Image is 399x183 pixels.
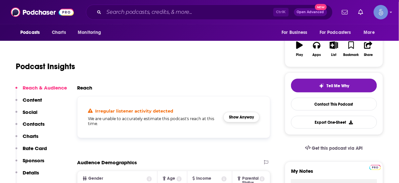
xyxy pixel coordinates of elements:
[23,170,39,176] p: Details
[291,79,377,92] button: tell me why sparkleTell Me Why
[277,26,316,39] button: open menu
[15,97,42,109] button: Content
[15,145,47,157] button: Rate Card
[364,53,373,57] div: Share
[196,176,211,181] span: Income
[95,108,174,114] h4: Irregular listener activity detected
[88,176,103,181] span: Gender
[16,26,48,39] button: open menu
[11,6,74,18] img: Podchaser - Follow, Share and Rate Podcasts
[297,11,324,14] span: Open Advanced
[23,121,45,127] p: Contacts
[23,85,67,91] p: Reach & Audience
[20,28,40,37] span: Podcasts
[78,28,101,37] span: Monitoring
[313,53,321,57] div: Apps
[344,53,359,57] div: Bookmark
[77,85,92,91] h2: Reach
[359,26,383,39] button: open menu
[369,164,381,170] a: Pro website
[23,97,42,103] p: Content
[15,121,45,133] button: Contacts
[300,140,368,156] a: Get this podcast via API
[315,26,361,39] button: open menu
[325,37,343,61] button: List
[294,8,327,16] button: Open AdvancedNew
[374,5,388,19] img: User Profile
[104,7,273,17] input: Search podcasts, credits, & more...
[167,176,176,181] span: Age
[319,83,324,89] img: tell me why sparkle
[77,159,137,166] h2: Audience Demographics
[88,116,218,126] h5: We are unable to accurately estimate this podcast's reach at this time.
[15,109,37,121] button: Social
[327,83,349,89] span: Tell Me Why
[86,5,333,20] div: Search podcasts, credits, & more...
[374,5,388,19] span: Logged in as Spiral5-G1
[312,145,363,151] span: Get this podcast via API
[23,109,37,115] p: Social
[320,28,351,37] span: For Podcasters
[73,26,110,39] button: open menu
[273,8,289,16] span: Ctrl K
[374,5,388,19] button: Show profile menu
[15,85,67,97] button: Reach & Audience
[291,168,377,179] label: My Notes
[282,28,307,37] span: For Business
[315,4,327,10] span: New
[23,157,44,164] p: Sponsors
[343,37,360,61] button: Bookmark
[48,26,70,39] a: Charts
[15,133,38,145] button: Charts
[23,133,38,139] p: Charts
[331,53,337,57] div: List
[15,170,39,182] button: Details
[16,62,75,71] h1: Podcast Insights
[369,165,381,170] img: Podchaser Pro
[339,7,350,18] a: Show notifications dropdown
[291,116,377,129] button: Export One-Sheet
[360,37,377,61] button: Share
[356,7,366,18] a: Show notifications dropdown
[364,28,375,37] span: More
[52,28,66,37] span: Charts
[291,37,308,61] button: Play
[23,145,47,151] p: Rate Card
[223,112,260,122] button: Show Anyway
[291,98,377,111] a: Contact This Podcast
[308,37,325,61] button: Apps
[15,157,44,170] button: Sponsors
[296,53,303,57] div: Play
